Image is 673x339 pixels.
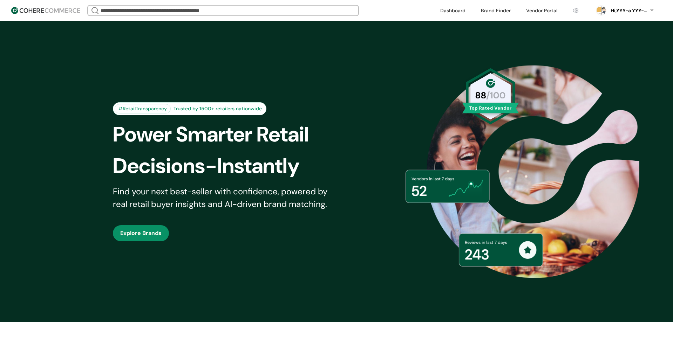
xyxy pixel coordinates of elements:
[113,150,348,182] div: Decisions-Instantly
[115,104,171,113] div: #RetailTransparency
[113,185,336,210] div: Find your next best-seller with confidence, powered by real retail buyer insights and AI-driven b...
[113,225,169,241] button: Explore Brands
[11,7,80,14] img: Cohere Logo
[113,119,348,150] div: Power Smarter Retail
[596,5,606,16] svg: 0 percent
[609,7,648,14] div: Hi, YYY-a YYY-aa
[609,7,655,14] button: Hi,YYY-a YYY-aa
[171,105,265,112] div: Trusted by 1500+ retailers nationwide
